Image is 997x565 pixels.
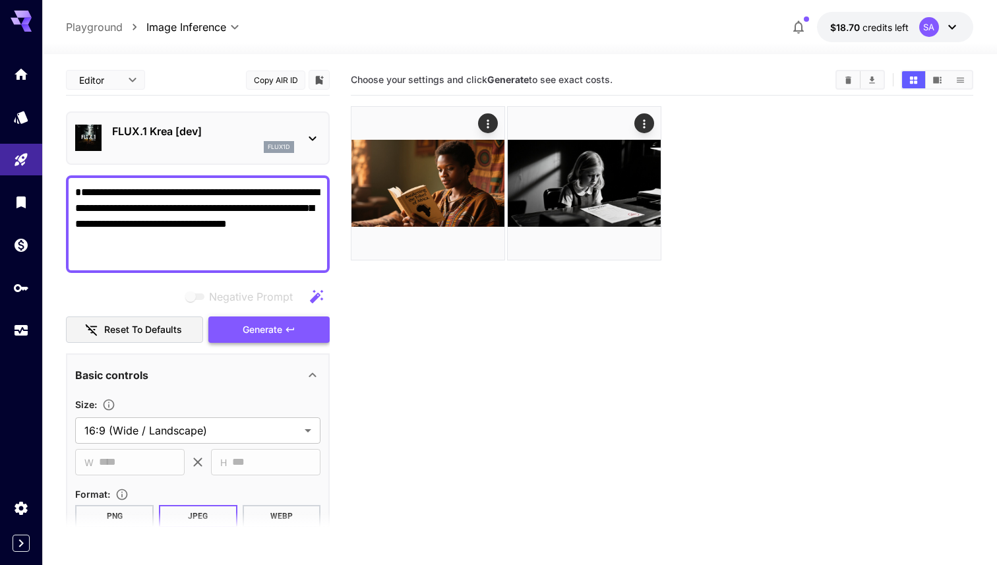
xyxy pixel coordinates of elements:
div: Usage [13,322,29,339]
div: Library [13,194,29,210]
img: 2Q== [508,107,661,260]
img: Z [351,107,504,260]
button: PNG [75,505,154,527]
button: Expand sidebar [13,535,30,552]
div: Wallet [13,237,29,253]
button: WEBP [243,505,321,527]
div: API Keys [13,280,29,296]
button: Choose the file format for the output image. [110,488,134,501]
div: Playground [13,147,29,164]
div: Models [13,109,29,125]
div: Actions [634,113,653,133]
button: Copy AIR ID [246,71,305,90]
button: Download All [861,71,884,88]
button: JPEG [159,505,237,527]
div: Show media in grid viewShow media in video viewShow media in list view [901,70,973,90]
button: Generate [208,316,330,343]
button: Reset to defaults [66,316,203,343]
button: Adjust the dimensions of the generated image by specifying its width and height in pixels, or sel... [97,398,121,411]
span: Size : [75,399,97,410]
button: $18.69885SA [817,12,973,42]
span: Format : [75,489,110,500]
button: Clear All [837,71,860,88]
span: 16:9 (Wide / Landscape) [84,423,299,438]
span: credits left [862,22,909,33]
p: Basic controls [75,367,148,383]
p: FLUX.1 Krea [dev] [112,123,294,139]
span: Generate [243,322,282,338]
span: Editor [79,73,120,87]
span: Negative prompts are not compatible with the selected model. [183,288,303,305]
a: Playground [66,19,123,35]
div: SA [919,17,939,37]
button: Show media in list view [949,71,972,88]
div: Basic controls [75,359,320,391]
span: W [84,455,94,470]
div: Actions [478,113,498,133]
span: Choose your settings and click to see exact costs. [351,74,613,85]
div: FLUX.1 Krea [dev]flux1d [75,118,320,158]
b: Generate [487,74,529,85]
span: $18.70 [830,22,862,33]
nav: breadcrumb [66,19,146,35]
span: H [220,455,227,470]
p: flux1d [268,142,290,152]
span: Image Inference [146,19,226,35]
span: Negative Prompt [209,289,293,305]
button: Show media in video view [926,71,949,88]
button: Show media in grid view [902,71,925,88]
div: $18.69885 [830,20,909,34]
div: Settings [13,500,29,516]
button: Add to library [313,72,325,88]
div: Home [13,62,29,78]
div: Clear AllDownload All [835,70,885,90]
